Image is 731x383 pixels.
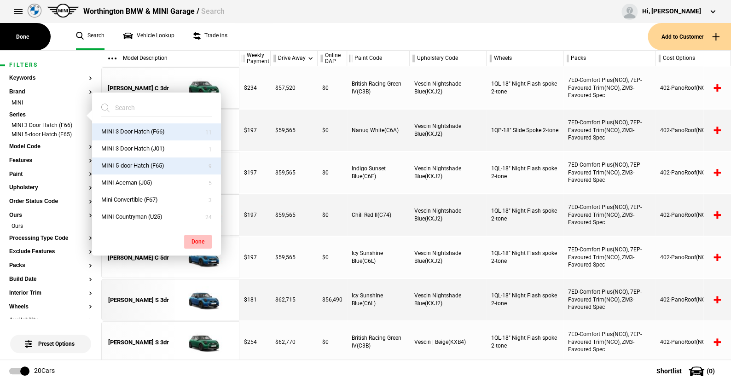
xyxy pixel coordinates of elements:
div: 7ED-Comfort Plus(NCO), 7EP-Favoured Trim(NCO), ZM3-Favoured Spec [563,279,656,320]
button: Order Status Code [9,198,92,205]
div: 1QL-18" Night Flash spoke 2-tone [487,279,563,320]
button: Model Code [9,144,92,150]
button: MINI 3 Door Hatch (F66) [92,123,221,140]
a: [PERSON_NAME] S 3dr [106,279,170,321]
button: MINI Countryman (U25) [92,209,221,226]
div: Vescin Nightshade Blue(KXJ2) [410,110,487,151]
button: MINI 3 Door Hatch (J01) [92,140,221,157]
button: Shortlist(0) [643,360,731,383]
div: [PERSON_NAME] S 3dr [108,296,169,304]
div: 402-PanoRoof(NCO) [656,279,731,320]
img: cosySec [170,237,234,279]
button: Ours [9,212,92,219]
div: Vescin Nightshade Blue(KXJ2) [410,279,487,320]
div: Vescin | Beige(KXB4) [410,321,487,363]
div: $0 [318,152,347,193]
div: Upholstery Code [410,51,486,66]
div: Vescin Nightshade Blue(KXJ2) [410,152,487,193]
div: $197 [239,152,271,193]
button: Upholstery [9,185,92,191]
div: Weekly Payment [239,51,270,66]
div: 7ED-Comfort Plus(NCO), 7EP-Favoured Trim(NCO), ZM3-Favoured Spec [563,194,656,236]
div: 7ED-Comfort Plus(NCO), 7EP-Favoured Trim(NCO), ZM3-Favoured Spec [563,110,656,151]
section: OursOurs [9,212,92,235]
div: Icy Sunshine Blue(C6L) [347,237,410,278]
div: $62,715 [271,279,318,320]
div: Vescin Nightshade Blue(KXJ2) [410,237,487,278]
span: Search [201,7,224,16]
li: MINI [9,99,92,108]
div: $59,565 [271,110,318,151]
div: 1QL-18" Night Flash spoke 2-tone [487,152,563,193]
li: Ours [9,222,92,232]
div: Vescin Nightshade Blue(KXJ2) [410,194,487,236]
div: Online DAP [318,51,347,66]
section: Packs [9,262,92,276]
div: $197 [239,194,271,236]
img: cosySec [170,68,234,109]
div: Paint Code [347,51,409,66]
div: Icy Sunshine Blue(C6L) [347,279,410,320]
img: mini.png [47,4,79,17]
a: [PERSON_NAME] C 5dr [106,237,170,279]
section: Upholstery [9,185,92,198]
h1: Filters [9,62,92,68]
section: Interior Trim [9,290,92,304]
div: $254 [239,321,271,363]
div: $59,565 [271,152,318,193]
button: Mini Convertible (F67) [92,191,221,209]
section: Wheels [9,304,92,318]
div: 402-PanoRoof(NCO) [656,152,731,193]
div: Indigo Sunset Blue(C6F) [347,152,410,193]
section: Exclude Features [9,249,92,262]
div: 7ED-Comfort Plus(NCO), 7EP-Favoured Trim(NCO), ZM3-Favoured Spec [563,67,656,109]
div: $197 [239,237,271,278]
div: 1QL-18" Night Flash spoke 2-tone [487,237,563,278]
a: [PERSON_NAME] S 3dr [106,322,170,363]
span: Shortlist [656,368,682,374]
div: Drive Away [271,51,317,66]
div: $197 [239,110,271,151]
div: Model Description [101,51,239,66]
button: Keywords [9,75,92,81]
div: $0 [318,67,347,109]
button: MINI 5-door Hatch (F65) [92,157,221,174]
li: MINI 5-door Hatch (F65) [9,131,92,140]
div: 7ED-Comfort Plus(NCO), 7EP-Favoured Trim(NCO), ZM3-Favoured Spec [563,321,656,363]
button: Packs [9,262,92,269]
button: MINI Aceman (J05) [92,174,221,191]
button: Availability [9,317,92,324]
button: Build Date [9,276,92,283]
section: SeriesMINI 3 Door Hatch (F66)MINI 5-door Hatch (F65) [9,112,92,144]
a: Vehicle Lookup [123,23,174,50]
div: $0 [318,110,347,151]
div: $62,770 [271,321,318,363]
div: 1QP-18" Slide Spoke 2-tone [487,110,563,151]
div: Chili Red II(C74) [347,194,410,236]
div: Packs [563,51,655,66]
button: Wheels [9,304,92,310]
section: Features [9,157,92,171]
div: $56,490 [318,279,347,320]
div: British Racing Green IV(C3B) [347,67,410,109]
button: Done [184,235,212,249]
button: Paint [9,171,92,178]
div: Wheels [487,51,563,66]
div: $0 [318,237,347,278]
section: BrandMINI [9,89,92,112]
button: Features [9,157,92,164]
button: Exclude Features [9,249,92,255]
div: British Racing Green IV(C3B) [347,321,410,363]
div: [PERSON_NAME] C 3dr [108,84,169,93]
div: 402-PanoRoof(NCO) [656,321,731,363]
section: Processing Type Code [9,235,92,249]
section: Paint [9,171,92,185]
img: cosySec [170,322,234,363]
div: 7ED-Comfort Plus(NCO), 7EP-Favoured Trim(NCO), ZM3-Favoured Spec [563,237,656,278]
button: Interior Trim [9,290,92,296]
div: 7ED-Comfort Plus(NCO), 7EP-Favoured Trim(NCO), ZM3-Favoured Spec [563,152,656,193]
div: 402-PanoRoof(NCO) [656,194,731,236]
div: 402-PanoRoof(NCO) [656,237,731,278]
a: Trade ins [193,23,227,50]
div: $181 [239,279,271,320]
